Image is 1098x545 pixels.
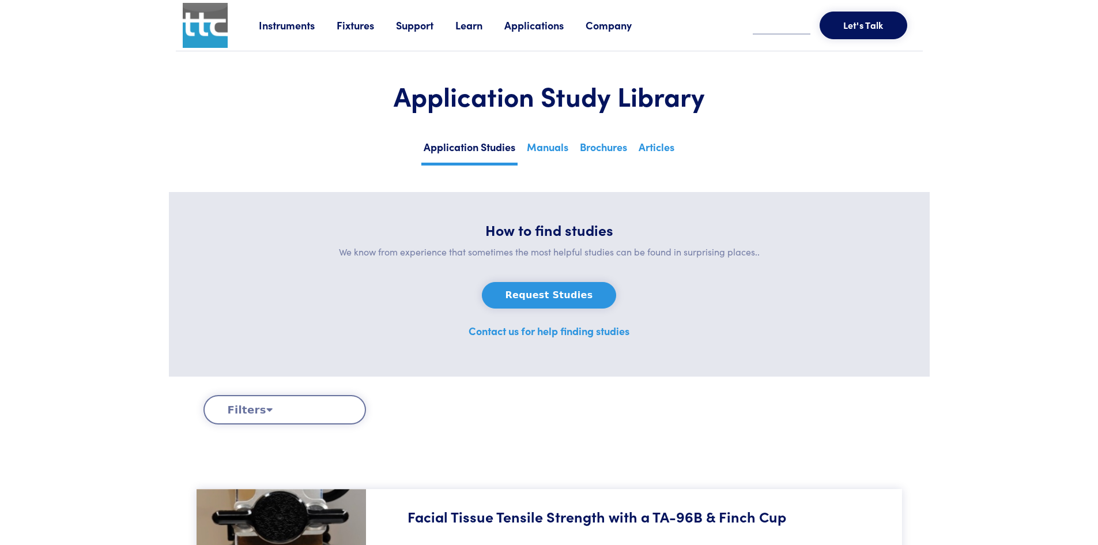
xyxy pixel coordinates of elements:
[586,18,654,32] a: Company
[396,18,455,32] a: Support
[203,395,366,424] button: Filters
[183,3,228,48] img: ttc_logo_1x1_v1.0.png
[578,137,629,163] a: Brochures
[504,18,586,32] a: Applications
[421,137,518,166] a: Application Studies
[455,18,504,32] a: Learn
[259,18,337,32] a: Instruments
[337,18,396,32] a: Fixtures
[197,220,902,240] h5: How to find studies
[820,12,907,39] button: Let's Talk
[407,506,786,527] h5: Facial Tissue Tensile Strength with a TA-96B & Finch Cup
[469,324,629,338] a: Contact us for help finding studies
[203,79,895,112] h1: Application Study Library
[525,137,571,163] a: Manuals
[636,137,677,163] a: Articles
[482,282,617,309] button: Request Studies
[197,245,902,260] p: We know from experience that sometimes the most helpful studies can be found in surprising places..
